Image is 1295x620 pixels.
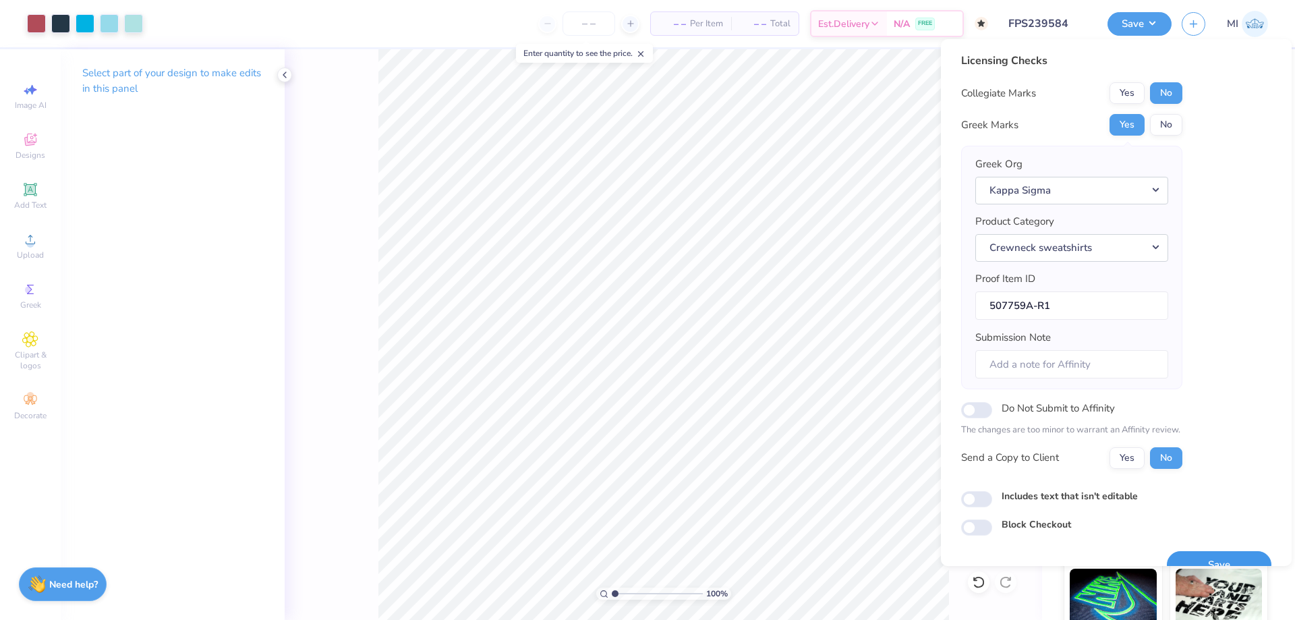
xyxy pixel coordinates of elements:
span: Per Item [690,17,723,31]
a: MI [1227,11,1268,37]
input: Untitled Design [998,10,1097,37]
label: Block Checkout [1002,517,1071,532]
span: Est. Delivery [818,17,869,31]
label: Submission Note [975,330,1051,345]
button: No [1150,447,1182,469]
span: N/A [894,17,910,31]
div: Greek Marks [961,117,1018,133]
input: Add a note for Affinity [975,350,1168,379]
button: No [1150,114,1182,136]
button: Yes [1110,447,1145,469]
label: Proof Item ID [975,271,1035,287]
div: Collegiate Marks [961,86,1036,101]
span: 100 % [706,588,728,600]
span: Add Text [14,200,47,210]
span: Decorate [14,410,47,421]
div: Enter quantity to see the price. [516,44,653,63]
img: Mark Isaac [1242,11,1268,37]
div: Licensing Checks [961,53,1182,69]
div: Send a Copy to Client [961,450,1059,466]
input: – – [563,11,615,36]
label: Do Not Submit to Affinity [1002,399,1115,417]
p: Select part of your design to make edits in this panel [82,65,263,96]
label: Greek Org [975,157,1023,172]
span: Upload [17,250,44,260]
span: Clipart & logos [7,349,54,371]
button: Crewneck sweatshirts [975,234,1168,262]
button: Yes [1110,82,1145,104]
span: FREE [918,19,932,28]
span: MI [1227,16,1238,32]
span: Image AI [15,100,47,111]
p: The changes are too minor to warrant an Affinity review. [961,424,1182,437]
button: Yes [1110,114,1145,136]
button: Kappa Sigma [975,177,1168,204]
label: Product Category [975,214,1054,229]
label: Includes text that isn't editable [1002,489,1138,503]
span: – – [739,17,766,31]
span: Greek [20,300,41,310]
button: Save [1107,12,1172,36]
button: No [1150,82,1182,104]
button: Save [1167,551,1271,579]
span: Designs [16,150,45,161]
span: – – [659,17,686,31]
strong: Need help? [49,578,98,591]
span: Total [770,17,790,31]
